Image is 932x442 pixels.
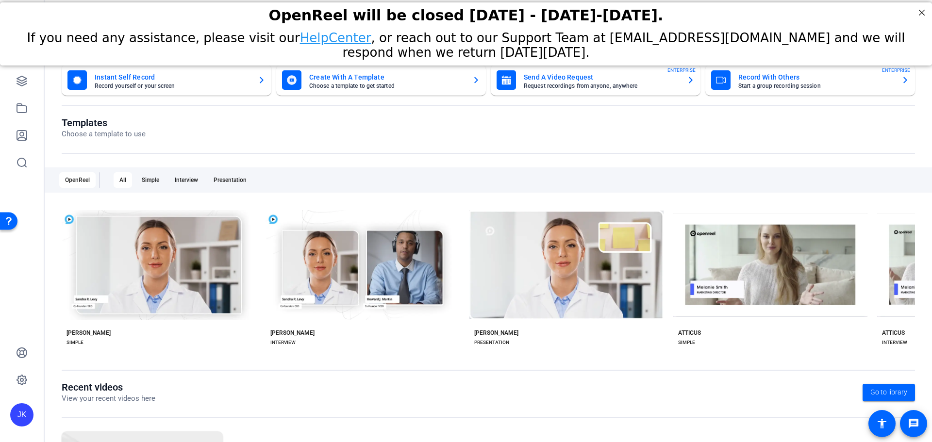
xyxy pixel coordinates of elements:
mat-card-title: Create With A Template [309,71,465,83]
div: ATTICUS [678,329,701,337]
div: Simple [136,172,165,188]
mat-card-title: Send A Video Request [524,71,679,83]
mat-card-subtitle: Choose a template to get started [309,83,465,89]
div: [PERSON_NAME] [67,329,111,337]
div: PRESENTATION [474,339,509,346]
div: OpenReel [59,172,96,188]
div: INTERVIEW [270,339,296,346]
p: View your recent videos here [62,393,155,404]
div: All [114,172,132,188]
mat-card-subtitle: Request recordings from anyone, anywhere [524,83,679,89]
h1: Templates [62,117,146,129]
mat-card-subtitle: Start a group recording session [738,83,894,89]
mat-card-subtitle: Record yourself or your screen [95,83,250,89]
a: HelpCenter [300,28,371,43]
h1: Recent videos [62,381,155,393]
div: [PERSON_NAME] [270,329,315,337]
span: If you need any assistance, please visit our , or reach out to our Support Team at [EMAIL_ADDRESS... [27,28,905,57]
div: Presentation [208,172,252,188]
span: ENTERPRISE [882,66,910,74]
span: ENTERPRISE [667,66,696,74]
div: Interview [169,172,204,188]
button: Send A Video RequestRequest recordings from anyone, anywhereENTERPRISE [491,65,700,96]
div: SIMPLE [678,339,695,346]
button: Create With A TemplateChoose a template to get started [276,65,486,96]
div: SIMPLE [67,339,83,346]
div: [PERSON_NAME] [474,329,518,337]
mat-card-title: Record With Others [738,71,894,83]
button: Record With OthersStart a group recording sessionENTERPRISE [705,65,915,96]
div: OpenReel will be closed [DATE] - [DATE]-[DATE]. [12,4,920,21]
div: JK [10,403,33,426]
div: ATTICUS [882,329,905,337]
mat-card-title: Instant Self Record [95,71,250,83]
iframe: Drift Widget Chat Controller [746,382,920,430]
p: Choose a template to use [62,129,146,140]
div: INTERVIEW [882,339,907,346]
button: Instant Self RecordRecord yourself or your screen [62,65,271,96]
